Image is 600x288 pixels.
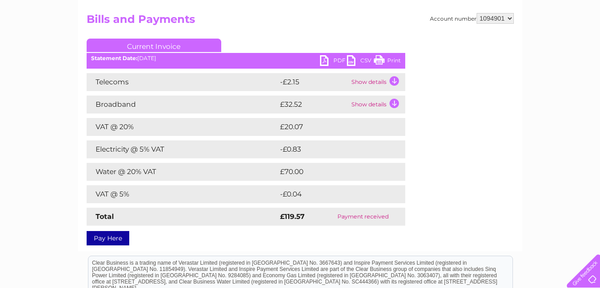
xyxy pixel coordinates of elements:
[87,118,278,136] td: VAT @ 20%
[278,73,349,91] td: -£2.15
[87,140,278,158] td: Electricity @ 5% VAT
[430,13,514,24] div: Account number
[278,185,386,203] td: -£0.04
[442,38,459,45] a: Water
[490,38,517,45] a: Telecoms
[87,13,514,30] h2: Bills and Payments
[374,55,401,68] a: Print
[522,38,535,45] a: Blog
[91,55,137,61] b: Statement Date:
[278,163,388,181] td: £70.00
[349,96,405,113] td: Show details
[321,208,405,226] td: Payment received
[464,38,484,45] a: Energy
[349,73,405,91] td: Show details
[87,231,129,245] a: Pay Here
[570,38,591,45] a: Log out
[87,185,278,203] td: VAT @ 5%
[431,4,493,16] a: 0333 014 3131
[278,96,349,113] td: £32.52
[87,73,278,91] td: Telecoms
[280,212,305,221] strong: £119.57
[87,55,405,61] div: [DATE]
[96,212,114,221] strong: Total
[278,140,386,158] td: -£0.83
[540,38,562,45] a: Contact
[87,163,278,181] td: Water @ 20% VAT
[87,96,278,113] td: Broadband
[347,55,374,68] a: CSV
[278,118,387,136] td: £20.07
[21,23,67,51] img: logo.png
[320,55,347,68] a: PDF
[88,5,512,44] div: Clear Business is a trading name of Verastar Limited (registered in [GEOGRAPHIC_DATA] No. 3667643...
[87,39,221,52] a: Current Invoice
